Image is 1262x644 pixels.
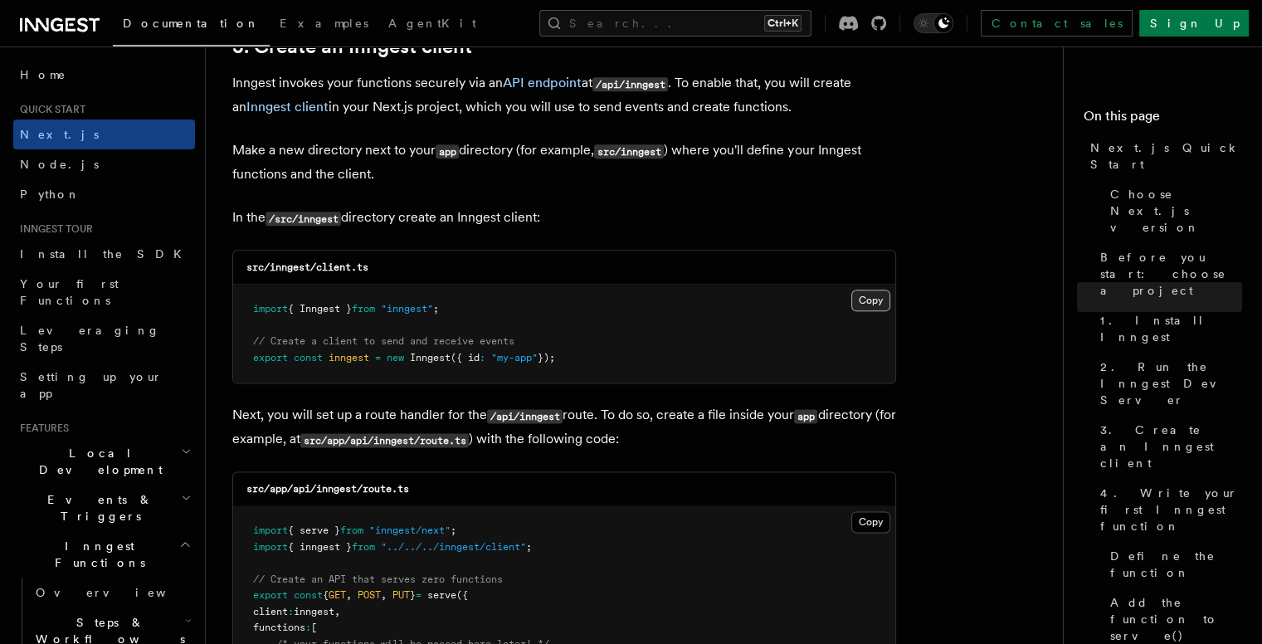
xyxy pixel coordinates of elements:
[410,352,451,363] span: Inngest
[20,128,99,141] span: Next.js
[253,589,288,601] span: export
[381,589,387,601] span: ,
[1100,312,1242,345] span: 1. Install Inngest
[329,589,346,601] span: GET
[253,622,305,633] span: functions
[1094,305,1242,352] a: 1. Install Inngest
[491,352,538,363] span: "my-app"
[20,188,80,201] span: Python
[13,103,85,116] span: Quick start
[503,75,582,90] a: API endpoint
[410,589,416,601] span: }
[1100,422,1242,471] span: 3. Create an Inngest client
[280,17,368,30] span: Examples
[1100,249,1242,299] span: Before you start: choose a project
[253,573,503,585] span: // Create an API that serves zero functions
[388,17,476,30] span: AgentKit
[451,352,480,363] span: ({ id
[375,352,381,363] span: =
[392,589,410,601] span: PUT
[592,77,668,91] code: /api/inngest
[487,409,563,423] code: /api/inngest
[594,144,664,159] code: src/inngest
[232,139,896,186] p: Make a new directory next to your directory (for example, ) where you'll define your Inngest func...
[20,66,66,83] span: Home
[851,511,890,533] button: Copy
[13,239,195,269] a: Install the SDK
[1094,242,1242,305] a: Before you start: choose a project
[914,13,953,33] button: Toggle dark mode
[433,303,439,315] span: ;
[381,303,433,315] span: "inngest"
[266,212,341,226] code: /src/inngest
[253,541,288,553] span: import
[20,158,99,171] span: Node.js
[451,524,456,536] span: ;
[123,17,260,30] span: Documentation
[1084,133,1242,179] a: Next.js Quick Start
[387,352,404,363] span: new
[1094,415,1242,478] a: 3. Create an Inngest client
[294,606,334,617] span: inngest
[1104,179,1242,242] a: Choose Next.js version
[232,206,896,230] p: In the directory create an Inngest client:
[13,362,195,408] a: Setting up your app
[288,303,352,315] span: { Inngest }
[13,179,195,209] a: Python
[288,541,352,553] span: { inngest }
[246,261,368,273] code: src/inngest/client.ts
[246,483,409,495] code: src/app/api/inngest/route.ts
[369,524,451,536] span: "inngest/next"
[764,15,802,32] kbd: Ctrl+K
[13,445,181,478] span: Local Development
[1094,478,1242,541] a: 4. Write your first Inngest function
[253,303,288,315] span: import
[13,438,195,485] button: Local Development
[358,589,381,601] span: POST
[20,370,163,400] span: Setting up your app
[13,315,195,362] a: Leveraging Steps
[288,606,294,617] span: :
[352,541,375,553] span: from
[981,10,1133,37] a: Contact sales
[113,5,270,46] a: Documentation
[29,578,195,607] a: Overview
[1094,352,1242,415] a: 2. Run the Inngest Dev Server
[436,144,459,159] code: app
[1100,359,1242,408] span: 2. Run the Inngest Dev Server
[13,149,195,179] a: Node.js
[340,524,363,536] span: from
[1139,10,1249,37] a: Sign Up
[13,538,179,571] span: Inngest Functions
[480,352,485,363] span: :
[311,622,317,633] span: [
[288,524,340,536] span: { serve }
[1100,485,1242,534] span: 4. Write your first Inngest function
[253,524,288,536] span: import
[232,71,896,119] p: Inngest invokes your functions securely via an at . To enable that, you will create an in your Ne...
[232,403,896,451] p: Next, you will set up a route handler for the route. To do so, create a file inside your director...
[246,99,329,115] a: Inngest client
[352,303,375,315] span: from
[13,422,69,435] span: Features
[526,541,532,553] span: ;
[13,531,195,578] button: Inngest Functions
[270,5,378,45] a: Examples
[13,60,195,90] a: Home
[13,485,195,531] button: Events & Triggers
[323,589,329,601] span: {
[305,622,311,633] span: :
[794,409,817,423] code: app
[294,589,323,601] span: const
[851,290,890,311] button: Copy
[253,352,288,363] span: export
[36,586,207,599] span: Overview
[253,606,288,617] span: client
[20,247,192,261] span: Install the SDK
[20,324,160,354] span: Leveraging Steps
[300,433,469,447] code: src/app/api/inngest/route.ts
[456,589,468,601] span: ({
[1084,106,1242,133] h4: On this page
[346,589,352,601] span: ,
[20,277,119,307] span: Your first Functions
